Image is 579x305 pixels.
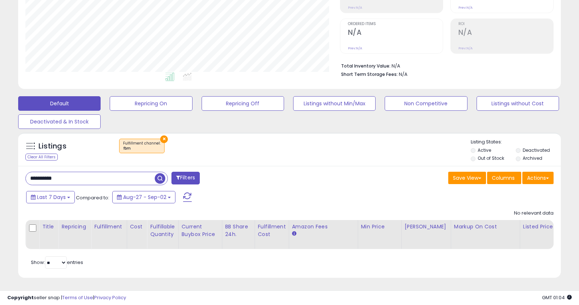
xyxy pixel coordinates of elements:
[258,223,286,238] div: Fulfillment Cost
[42,223,55,231] div: Title
[361,223,398,231] div: Min Price
[458,46,473,50] small: Prev: N/A
[293,96,376,111] button: Listings without Min/Max
[522,172,554,184] button: Actions
[31,259,83,266] span: Show: entries
[341,71,398,77] b: Short Term Storage Fees:
[123,194,166,201] span: Aug-27 - Sep-02
[18,114,101,129] button: Deactivated & In Stock
[458,22,553,26] span: ROI
[487,172,521,184] button: Columns
[25,154,58,160] div: Clear All Filters
[150,223,175,238] div: Fulfillable Quantity
[39,141,66,151] h5: Listings
[7,294,126,301] div: seller snap | |
[471,139,561,146] p: Listing States:
[26,191,75,203] button: Last 7 Days
[514,210,554,217] div: No relevant data
[123,141,161,151] span: Fulfillment channel :
[292,231,296,237] small: Amazon Fees.
[61,223,88,231] div: Repricing
[448,172,486,184] button: Save View
[458,28,553,38] h2: N/A
[341,63,390,69] b: Total Inventory Value:
[171,172,200,184] button: Filters
[385,96,467,111] button: Non Competitive
[62,294,93,301] a: Terms of Use
[202,96,284,111] button: Repricing Off
[225,223,252,238] div: BB Share 24h.
[76,194,109,201] span: Compared to:
[18,96,101,111] button: Default
[292,223,355,231] div: Amazon Fees
[523,147,550,153] label: Deactivated
[451,220,520,249] th: The percentage added to the cost of goods (COGS) that forms the calculator for Min & Max prices.
[182,223,219,238] div: Current Buybox Price
[492,174,515,182] span: Columns
[523,155,542,161] label: Archived
[123,146,161,151] div: fbm
[478,155,504,161] label: Out of Stock
[110,96,192,111] button: Repricing On
[348,22,443,26] span: Ordered Items
[130,223,144,231] div: Cost
[542,294,572,301] span: 2025-09-10 01:04 GMT
[458,5,473,10] small: Prev: N/A
[94,223,124,231] div: Fulfillment
[348,28,443,38] h2: N/A
[348,5,362,10] small: Prev: N/A
[478,147,491,153] label: Active
[7,294,34,301] strong: Copyright
[399,71,408,78] span: N/A
[477,96,559,111] button: Listings without Cost
[94,294,126,301] a: Privacy Policy
[37,194,66,201] span: Last 7 Days
[348,46,362,50] small: Prev: N/A
[341,61,548,70] li: N/A
[405,223,448,231] div: [PERSON_NAME]
[454,223,517,231] div: Markup on Cost
[112,191,175,203] button: Aug-27 - Sep-02
[160,135,168,143] button: ×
